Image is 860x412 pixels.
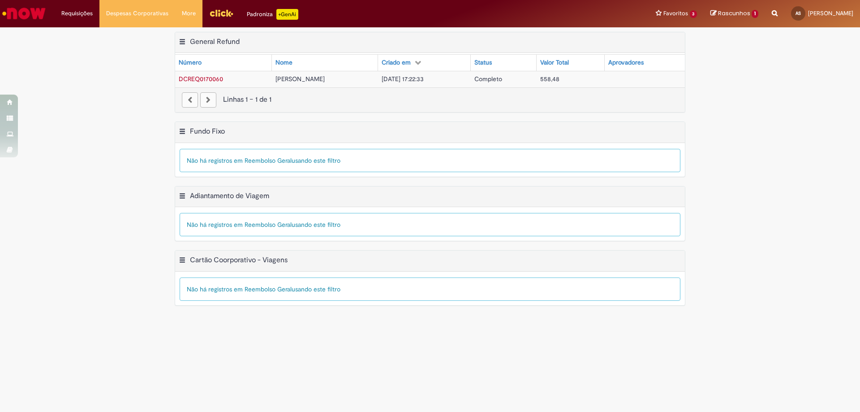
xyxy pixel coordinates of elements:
span: usando este filtro [292,156,340,165]
div: Não há registros em Reembolso Geral [180,149,680,172]
a: Rascunhos [710,9,758,18]
nav: paginação [175,87,685,112]
div: Número [179,58,202,67]
span: Requisições [61,9,93,18]
button: Fundo Fixo Menu de contexto [179,127,186,139]
div: Linhas 1 − 1 de 1 [182,95,678,105]
span: 3 [690,10,697,18]
div: Padroniza [247,9,298,20]
div: Valor Total [540,58,569,67]
span: Completo [474,75,502,83]
div: Status [474,58,492,67]
span: Despesas Corporativas [106,9,168,18]
div: Aprovadores [608,58,644,67]
span: DCREQ0170060 [179,75,223,83]
span: Favoritos [663,9,688,18]
div: Não há registros em Reembolso Geral [180,278,680,301]
span: AS [795,10,801,16]
span: More [182,9,196,18]
h2: Fundo Fixo [190,127,225,136]
span: usando este filtro [292,285,340,293]
span: [PERSON_NAME] [275,75,325,83]
button: Adiantamento de Viagem Menu de contexto [179,191,186,203]
h2: Cartão Coorporativo - Viagens [190,256,288,265]
h2: Adiantamento de Viagem [190,191,269,200]
span: 558,48 [540,75,559,83]
img: click_logo_yellow_360x200.png [209,6,233,20]
p: +GenAi [276,9,298,20]
div: Nome [275,58,292,67]
span: 1 [752,10,758,18]
div: Criado em [382,58,411,67]
span: [DATE] 17:22:33 [382,75,424,83]
button: General Refund Menu de contexto [179,37,186,49]
h2: General Refund [190,37,240,46]
span: usando este filtro [292,221,340,229]
span: [PERSON_NAME] [808,9,853,17]
a: Abrir Registro: DCREQ0170060 [179,75,223,83]
div: Não há registros em Reembolso Geral [180,213,680,236]
button: Cartão Coorporativo - Viagens Menu de contexto [179,256,186,267]
span: Rascunhos [718,9,750,17]
img: ServiceNow [1,4,47,22]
